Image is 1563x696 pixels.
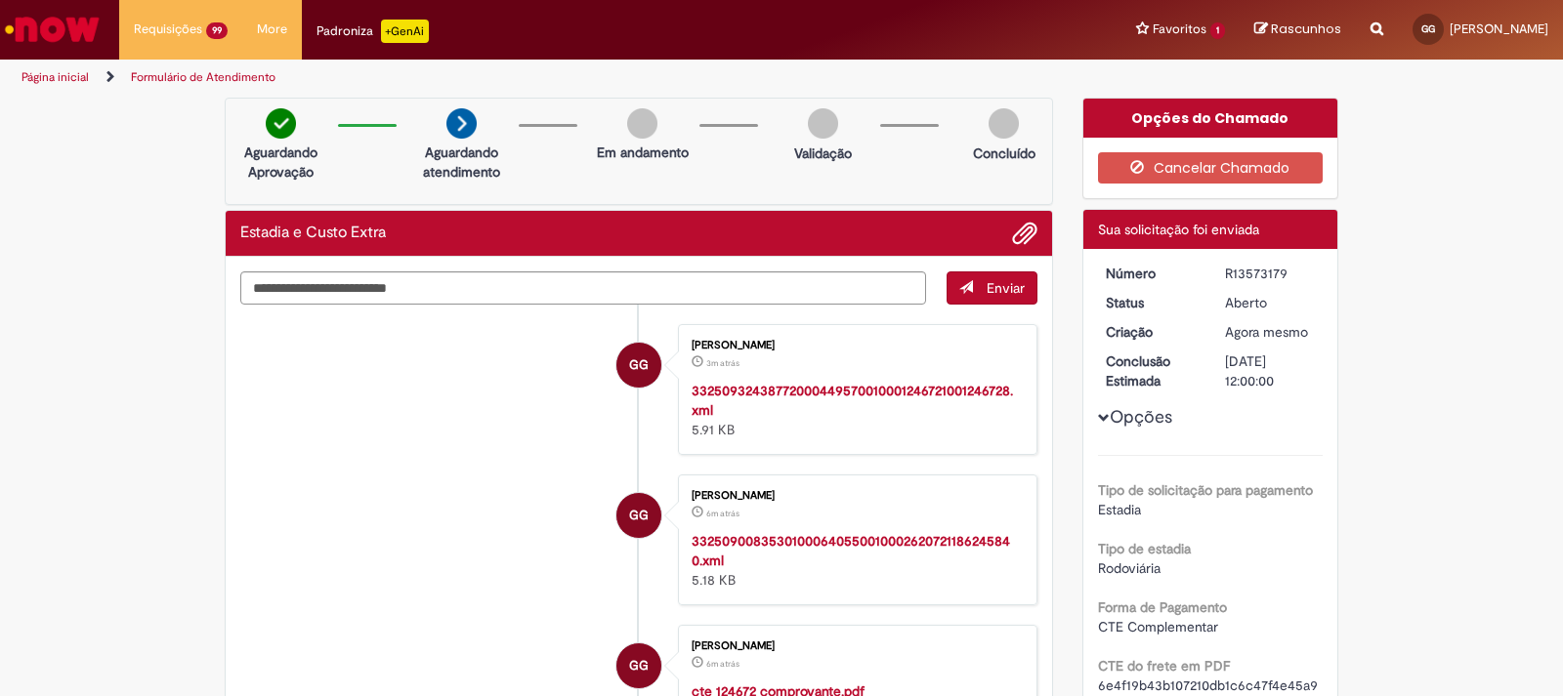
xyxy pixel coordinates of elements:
button: Enviar [947,271,1037,305]
div: GILVAN MUNIZ GONCALVES [616,493,661,538]
div: R13573179 [1225,264,1316,283]
div: 5.91 KB [692,381,1017,439]
span: 6m atrás [706,658,739,670]
span: Agora mesmo [1225,323,1308,341]
textarea: Digite sua mensagem aqui... [240,271,926,305]
span: More [257,20,287,39]
img: check-circle-green.png [266,108,296,139]
p: Validação [794,143,852,163]
span: 1 [1210,22,1225,39]
div: [PERSON_NAME] [692,340,1017,351]
p: Concluído [973,143,1035,163]
span: GG [629,492,649,539]
ul: Trilhas de página [15,60,1028,96]
a: Rascunhos [1254,20,1341,39]
p: Aguardando atendimento [414,143,509,182]
span: GG [1421,22,1435,35]
span: [PERSON_NAME] [1450,20,1548,37]
b: Tipo de solicitação para pagamento [1098,481,1313,499]
dt: Conclusão Estimada [1091,351,1211,390]
div: [DATE] 12:00:00 [1225,351,1316,390]
div: [PERSON_NAME] [692,490,1017,502]
p: +GenAi [381,20,429,43]
div: [PERSON_NAME] [692,640,1017,652]
h2: Estadia e Custo Extra Histórico de tíquete [240,225,386,242]
b: CTE do frete em PDF [1098,657,1230,675]
span: Estadia [1098,501,1141,518]
a: 33250900835301000640550010002620721186245840.xml [692,532,1010,569]
span: GG [629,342,649,389]
div: GILVAN MUNIZ GONCALVES [616,343,661,388]
dt: Status [1091,293,1211,312]
time: 27/09/2025 15:11:42 [706,357,739,369]
div: Padroniza [317,20,429,43]
img: arrow-next.png [446,108,477,139]
span: 99 [206,22,228,39]
div: 5.18 KB [692,531,1017,590]
b: Forma de Pagamento [1098,598,1227,616]
span: Requisições [134,20,202,39]
img: img-circle-grey.png [627,108,657,139]
dt: Número [1091,264,1211,283]
span: 6m atrás [706,508,739,519]
img: ServiceNow [2,10,103,49]
p: Em andamento [597,143,689,162]
p: Aguardando Aprovação [233,143,328,182]
button: Adicionar anexos [1012,221,1037,246]
div: Aberto [1225,293,1316,312]
span: GG [629,642,649,689]
a: Página inicial [21,69,89,85]
time: 27/09/2025 15:14:40 [1225,323,1308,341]
button: Cancelar Chamado [1098,152,1324,184]
span: CTE Complementar [1098,618,1218,635]
time: 27/09/2025 15:08:41 [706,508,739,519]
div: 27/09/2025 15:14:40 [1225,322,1316,342]
span: Rascunhos [1271,20,1341,38]
a: Formulário de Atendimento [131,69,275,85]
span: Rodoviária [1098,559,1161,577]
div: Opções do Chamado [1083,99,1338,138]
b: Tipo de estadia [1098,540,1191,557]
a: 33250932438772000449570010001246721001246728.xml [692,382,1013,419]
div: GILVAN MUNIZ GONCALVES [616,643,661,688]
span: Favoritos [1153,20,1206,39]
span: Sua solicitação foi enviada [1098,221,1259,238]
span: Enviar [987,279,1025,297]
time: 27/09/2025 15:08:36 [706,658,739,670]
span: 3m atrás [706,357,739,369]
img: img-circle-grey.png [989,108,1019,139]
img: img-circle-grey.png [808,108,838,139]
dt: Criação [1091,322,1211,342]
